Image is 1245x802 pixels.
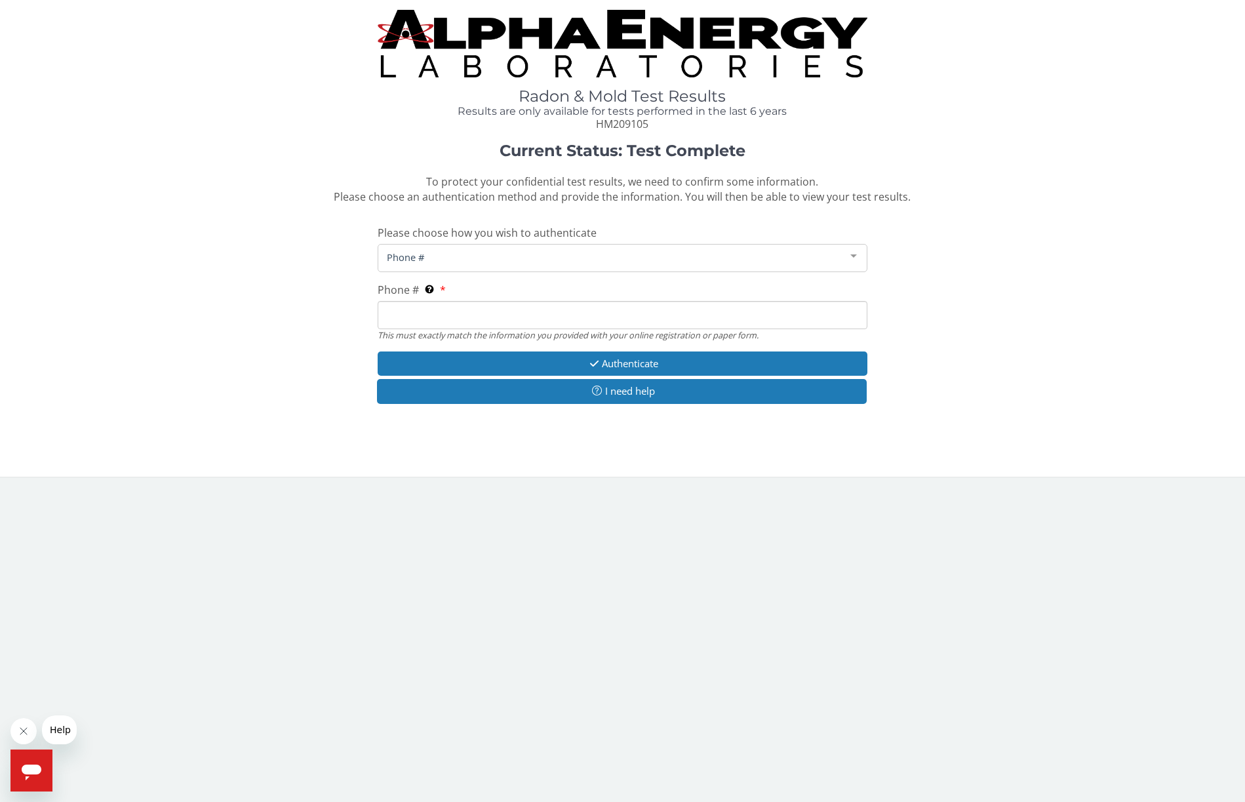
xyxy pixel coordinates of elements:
[378,10,868,77] img: TightCrop.jpg
[500,141,745,160] strong: Current Status: Test Complete
[378,88,868,105] h1: Radon & Mold Test Results
[334,174,911,204] span: To protect your confidential test results, we need to confirm some information. Please choose an ...
[10,750,52,792] iframe: Button to launch messaging window
[10,718,37,744] iframe: Close message
[42,715,77,744] iframe: Message from company
[378,226,597,240] span: Please choose how you wish to authenticate
[596,117,648,131] span: HM209105
[378,329,868,341] div: This must exactly match the information you provided with your online registration or paper form.
[378,106,868,117] h4: Results are only available for tests performed in the last 6 years
[377,379,867,403] button: I need help
[384,250,841,264] span: Phone #
[378,351,868,376] button: Authenticate
[378,283,419,297] span: Phone #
